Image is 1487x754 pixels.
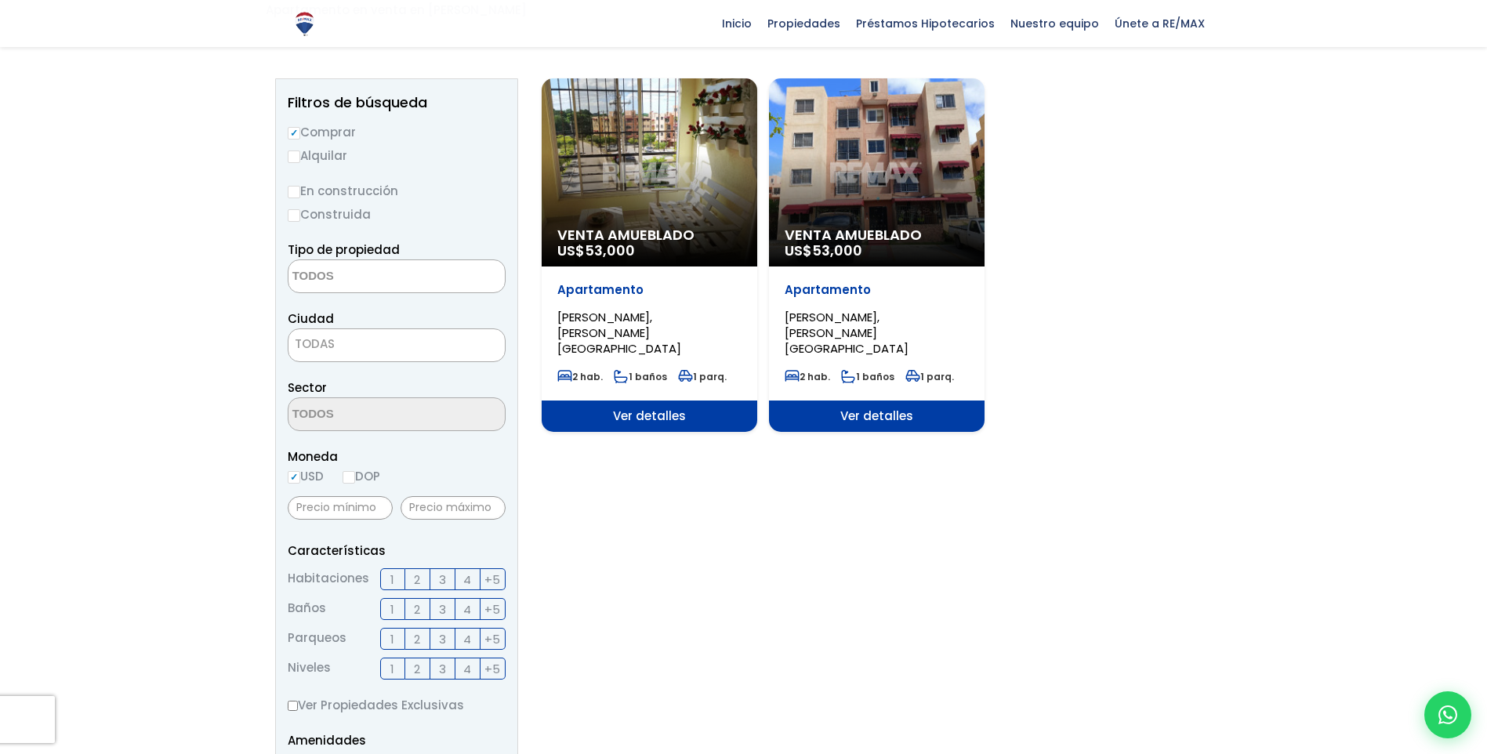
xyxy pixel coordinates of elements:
input: USD [288,471,300,484]
span: Ciudad [288,310,334,327]
label: Comprar [288,122,506,142]
input: DOP [343,471,355,484]
span: Baños [288,598,326,620]
label: USD [288,466,324,486]
input: Precio mínimo [288,496,393,520]
span: 2 [414,600,420,619]
span: 1 [390,570,394,589]
span: 1 parq. [905,370,954,383]
span: Inicio [714,12,760,35]
span: Propiedades [760,12,848,35]
span: Moneda [288,447,506,466]
label: En construcción [288,181,506,201]
span: 4 [463,659,471,679]
span: US$ [557,241,635,260]
span: Únete a RE/MAX [1107,12,1213,35]
input: Alquilar [288,150,300,163]
a: Venta Amueblado US$53,000 Apartamento [PERSON_NAME], [PERSON_NAME][GEOGRAPHIC_DATA] 2 hab. 1 baño... [769,78,985,432]
p: Apartamento [557,282,742,298]
p: Características [288,541,506,560]
h2: Filtros de búsqueda [288,95,506,111]
span: Niveles [288,658,331,680]
input: En construcción [288,186,300,198]
span: 53,000 [585,241,635,260]
span: Tipo de propiedad [288,241,400,258]
span: 2 [414,570,420,589]
span: 2 hab. [785,370,830,383]
span: TODAS [288,333,505,355]
span: +5 [484,629,500,649]
span: Habitaciones [288,568,369,590]
span: TODAS [288,328,506,362]
span: Nuestro equipo [1003,12,1107,35]
textarea: Search [288,398,441,432]
span: 4 [463,629,471,649]
span: 3 [439,629,446,649]
span: US$ [785,241,862,260]
span: Sector [288,379,327,396]
span: 1 [390,659,394,679]
input: Comprar [288,127,300,140]
span: 3 [439,600,446,619]
input: Ver Propiedades Exclusivas [288,701,298,711]
span: 2 hab. [557,370,603,383]
span: Préstamos Hipotecarios [848,12,1003,35]
span: 53,000 [812,241,862,260]
label: Ver Propiedades Exclusivas [288,695,506,715]
span: +5 [484,659,500,679]
p: Amenidades [288,730,506,750]
a: Venta Amueblado US$53,000 Apartamento [PERSON_NAME], [PERSON_NAME][GEOGRAPHIC_DATA] 2 hab. 1 baño... [542,78,757,432]
textarea: Search [288,260,441,294]
span: Ver detalles [769,401,985,432]
span: [PERSON_NAME], [PERSON_NAME][GEOGRAPHIC_DATA] [557,309,681,357]
span: +5 [484,600,500,619]
label: Construida [288,205,506,224]
span: +5 [484,570,500,589]
span: [PERSON_NAME], [PERSON_NAME][GEOGRAPHIC_DATA] [785,309,909,357]
span: Venta Amueblado [785,227,969,243]
span: 2 [414,629,420,649]
span: TODAS [295,335,335,352]
label: DOP [343,466,380,486]
span: 1 parq. [678,370,727,383]
input: Construida [288,209,300,222]
span: 4 [463,600,471,619]
label: Alquilar [288,146,506,165]
span: Ver detalles [542,401,757,432]
span: 1 baños [614,370,667,383]
span: 1 [390,629,394,649]
p: Apartamento [785,282,969,298]
span: 2 [414,659,420,679]
span: 4 [463,570,471,589]
span: 3 [439,570,446,589]
span: Parqueos [288,628,346,650]
span: 1 [390,600,394,619]
span: 3 [439,659,446,679]
span: Venta Amueblado [557,227,742,243]
span: 1 baños [841,370,894,383]
img: Logo de REMAX [291,10,318,38]
input: Precio máximo [401,496,506,520]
